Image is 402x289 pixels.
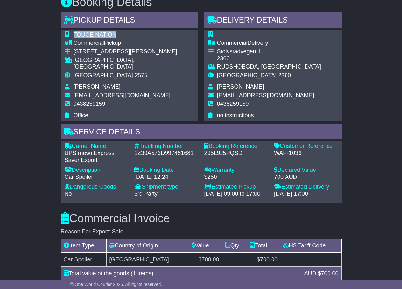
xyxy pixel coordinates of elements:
span: TOUGE NATION [74,31,116,38]
span: [GEOGRAPHIC_DATA] [74,72,133,78]
div: Estimated Delivery [274,184,338,191]
span: 3rd Party [134,191,158,197]
div: Tracking Number [134,143,198,150]
div: [DATE] 09:00 to 17:00 [204,191,268,198]
span: Office [74,112,88,118]
span: Commercial [74,40,104,46]
span: [GEOGRAPHIC_DATA] [217,72,277,78]
div: [STREET_ADDRESS][PERSON_NAME] [74,48,194,55]
div: Booking Date [134,167,198,174]
span: 2360 [278,72,291,78]
td: Item Type [61,239,107,252]
td: Country of Origin [107,239,189,252]
div: Total value of the goods (1 Items) [60,269,301,278]
span: 0438259159 [74,101,105,107]
div: Description [65,167,128,174]
span: [EMAIL_ADDRESS][DOMAIN_NAME] [217,92,314,98]
div: Delivery [217,40,321,47]
div: Stolvstadvegen 1 [217,48,321,55]
div: Carrier Name [65,143,128,150]
span: No [65,191,72,197]
div: Estimated Pickup [204,184,268,191]
div: Car Spoiler [65,174,128,181]
span: [EMAIL_ADDRESS][DOMAIN_NAME] [74,92,171,98]
div: Delivery Details [204,12,342,30]
span: [PERSON_NAME] [74,84,121,90]
div: [GEOGRAPHIC_DATA], [GEOGRAPHIC_DATA] [74,57,194,71]
div: Dangerous Goods [65,184,128,191]
div: [DATE] 12:24 [134,174,198,181]
div: Service Details [61,124,342,141]
td: Qty [222,239,247,252]
span: Commercial [217,40,248,46]
div: Booking Reference [204,143,268,150]
div: UPS (new) Express Saver Export [65,150,128,164]
div: 700 AUD [274,174,338,181]
div: Shipment type [134,184,198,191]
span: 0438259159 [217,101,249,107]
div: [DATE] 17:00 [274,191,338,198]
td: Total [247,239,280,252]
div: 2360 [217,55,321,62]
td: Value [189,239,222,252]
td: HS Tariff Code [280,239,341,252]
td: 1 [222,252,247,266]
td: $700.00 [189,252,222,266]
div: AUD $700.00 [301,269,342,278]
div: Warranty [204,167,268,174]
div: RUDSHOEGDA, [GEOGRAPHIC_DATA] [217,64,321,71]
div: Customer Reference [274,143,338,150]
td: Car Spoiler [61,252,107,266]
div: $250 [204,174,268,181]
span: [PERSON_NAME] [217,84,264,90]
h3: Commercial Invoice [61,212,342,225]
span: no instructions [217,112,254,118]
div: Declared Value [274,167,338,174]
div: WAP-1036 [274,150,338,157]
div: 295L9J5PQSD [204,150,268,157]
td: [GEOGRAPHIC_DATA] [107,252,189,266]
div: 1Z30A573D997451681 [134,150,198,157]
span: 2575 [135,72,147,78]
div: Pickup [74,40,194,47]
td: $700.00 [247,252,280,266]
span: © One World Courier 2025. All rights reserved. [70,282,162,287]
div: Reason For Export: Sale [61,228,342,235]
div: Pickup Details [61,12,198,30]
